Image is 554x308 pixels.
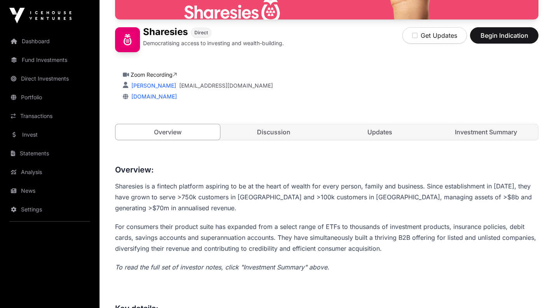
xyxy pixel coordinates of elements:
h3: Overview: [115,164,538,176]
p: Sharesies is a fintech platform aspiring to be at the heart of wealth for every person, family an... [115,181,538,213]
em: To read the full set of investor notes, click "Investment Summary" above. [115,263,329,271]
img: Icehouse Ventures Logo [9,8,72,23]
a: [PERSON_NAME] [130,82,176,89]
a: Zoom Recording [131,71,177,78]
a: Transactions [6,107,93,125]
a: Investment Summary [433,124,538,140]
h1: Sharesies [143,27,188,38]
a: [EMAIL_ADDRESS][DOMAIN_NAME] [179,82,273,90]
a: Invest [6,126,93,143]
a: Analysis [6,164,93,181]
a: News [6,182,93,199]
button: Get Updates [402,27,467,44]
button: Begin Indication [470,27,538,44]
a: Settings [6,201,93,218]
a: Dashboard [6,33,93,50]
nav: Tabs [115,124,538,140]
span: Begin Indication [480,31,529,40]
a: Fund Investments [6,51,93,69]
a: Discussion [222,124,326,140]
a: Begin Indication [470,35,538,43]
img: Sharesies [115,27,140,52]
a: Overview [115,124,220,140]
a: [DOMAIN_NAME] [128,93,177,100]
p: For consumers their product suite has expanded from a select range of ETFs to thousands of invest... [115,221,538,254]
a: Portfolio [6,89,93,106]
a: Direct Investments [6,70,93,87]
p: Democratising access to investing and wealth-building. [143,39,284,47]
a: Updates [328,124,432,140]
span: Direct [194,30,208,36]
a: Statements [6,145,93,162]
